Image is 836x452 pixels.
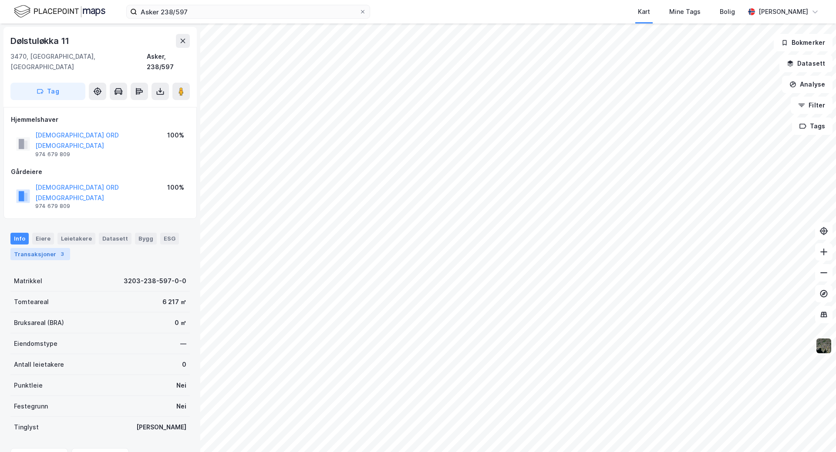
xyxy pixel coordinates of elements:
[14,276,42,286] div: Matrikkel
[11,114,189,125] div: Hjemmelshaver
[176,380,186,391] div: Nei
[160,233,179,244] div: ESG
[99,233,131,244] div: Datasett
[58,250,67,258] div: 3
[758,7,808,17] div: [PERSON_NAME]
[779,55,833,72] button: Datasett
[14,297,49,307] div: Tomteareal
[669,7,701,17] div: Mine Tags
[792,117,833,135] button: Tags
[816,338,832,354] img: 9k=
[792,410,836,452] iframe: Chat Widget
[14,338,57,349] div: Eiendomstype
[14,359,64,370] div: Antall leietakere
[137,5,359,18] input: Søk på adresse, matrikkel, gårdeiere, leietakere eller personer
[35,203,70,210] div: 974 679 809
[167,130,184,141] div: 100%
[180,338,186,349] div: —
[167,182,184,193] div: 100%
[175,318,186,328] div: 0 ㎡
[782,76,833,93] button: Analyse
[11,167,189,177] div: Gårdeiere
[638,7,650,17] div: Kart
[35,151,70,158] div: 974 679 809
[792,410,836,452] div: Kontrollprogram for chat
[791,97,833,114] button: Filter
[176,401,186,412] div: Nei
[14,401,48,412] div: Festegrunn
[10,83,85,100] button: Tag
[162,297,186,307] div: 6 217 ㎡
[136,422,186,432] div: [PERSON_NAME]
[10,34,71,48] div: Dølstuløkka 11
[720,7,735,17] div: Bolig
[135,233,157,244] div: Bygg
[10,51,147,72] div: 3470, [GEOGRAPHIC_DATA], [GEOGRAPHIC_DATA]
[14,380,43,391] div: Punktleie
[182,359,186,370] div: 0
[124,276,186,286] div: 3203-238-597-0-0
[14,422,39,432] div: Tinglyst
[774,34,833,51] button: Bokmerker
[10,233,29,244] div: Info
[10,248,70,260] div: Transaksjoner
[32,233,54,244] div: Eiere
[147,51,190,72] div: Asker, 238/597
[14,318,64,328] div: Bruksareal (BRA)
[14,4,105,19] img: logo.f888ab2527a4732fd821a326f86c7f29.svg
[57,233,95,244] div: Leietakere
